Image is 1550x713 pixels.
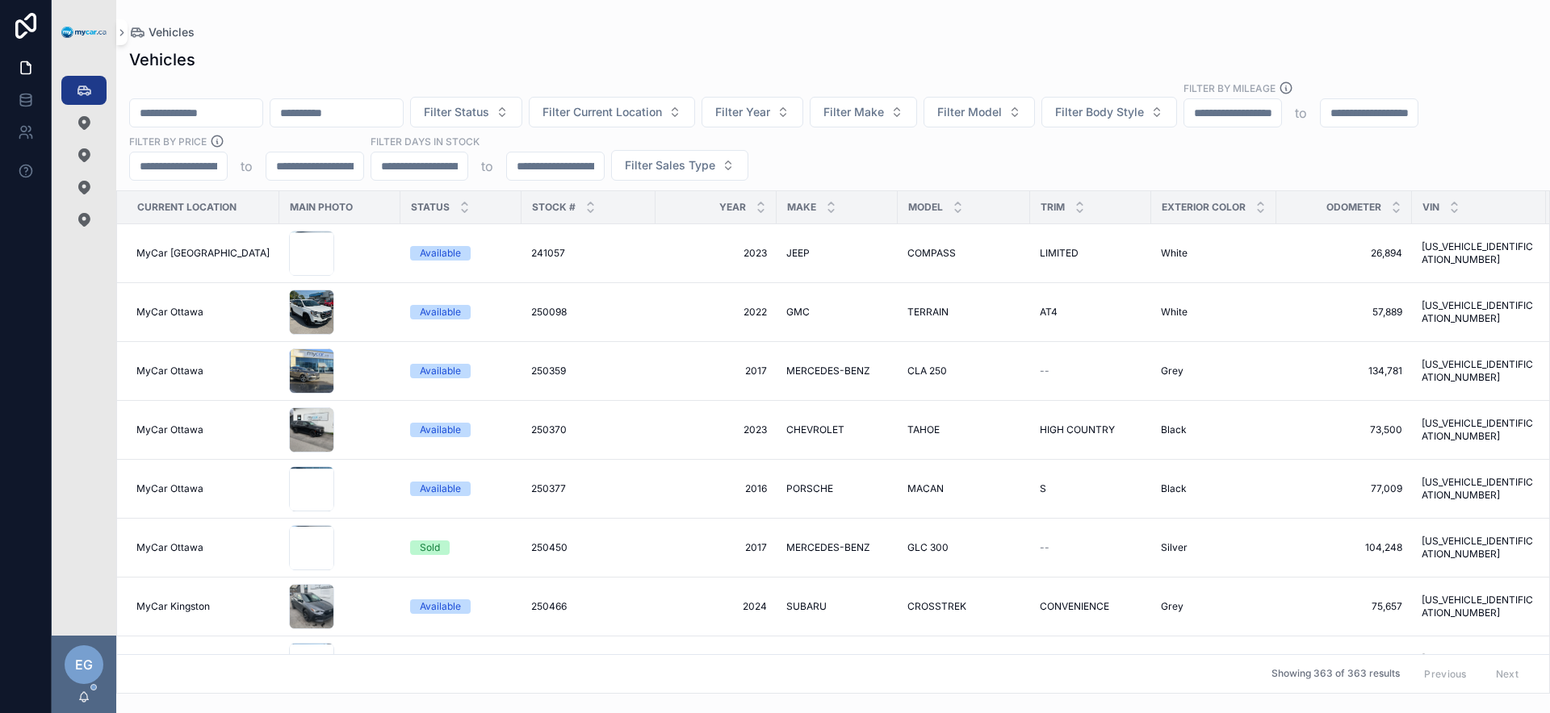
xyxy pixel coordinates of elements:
[924,97,1035,127] button: Select Button
[1040,423,1115,436] span: HIGH COUNTRY
[75,655,93,674] span: EG
[1161,600,1183,613] span: Grey
[1161,541,1188,554] span: Silver
[1422,358,1536,384] a: [US_VEHICLE_IDENTIFICATION_NUMBER]
[411,201,450,214] span: Status
[665,600,767,613] a: 2024
[136,482,270,495] a: MyCar Ottawa
[1161,600,1267,613] a: Grey
[719,201,746,214] span: Year
[810,97,917,127] button: Select Button
[531,541,568,554] span: 250450
[907,600,966,613] span: CROSSTREK
[531,600,567,613] span: 250466
[1161,306,1267,319] a: White
[907,482,1020,495] a: MACAN
[149,24,195,40] span: Vehicles
[532,201,576,214] span: Stock #
[1162,201,1246,214] span: Exterior Color
[241,156,253,176] p: to
[1286,423,1402,436] a: 73,500
[786,247,810,260] span: JEEP
[715,104,770,120] span: Filter Year
[1286,247,1402,260] span: 26,894
[1161,423,1267,436] a: Black
[1161,365,1183,377] span: Grey
[1040,541,1049,554] span: --
[786,541,888,554] a: MERCEDES-BENZ
[410,599,512,614] a: Available
[1161,482,1267,495] a: Black
[410,246,512,261] a: Available
[1422,653,1536,678] a: [US_VEHICLE_IDENTIFICATION_NUMBER]
[290,201,353,214] span: Main Photo
[424,104,489,120] span: Filter Status
[665,247,767,260] a: 2023
[907,423,940,436] span: TAHOE
[786,541,870,554] span: MERCEDES-BENZ
[410,97,522,127] button: Select Button
[1183,81,1276,95] label: Filter By Mileage
[410,540,512,555] a: Sold
[1286,482,1402,495] a: 77,009
[665,482,767,495] a: 2016
[136,423,203,436] span: MyCar Ottawa
[531,247,646,260] a: 241057
[1040,600,1109,613] span: CONVENIENCE
[1422,299,1536,325] a: [US_VEHICLE_IDENTIFICATION_NUMBER]
[702,97,803,127] button: Select Button
[1055,104,1144,120] span: Filter Body Style
[1161,306,1188,319] span: White
[531,423,567,436] span: 250370
[410,364,512,378] a: Available
[420,364,461,378] div: Available
[1040,247,1142,260] a: LIMITED
[136,365,203,377] span: MyCar Ottawa
[136,600,270,613] a: MyCar Kingston
[129,48,195,71] h1: Vehicles
[786,247,888,260] a: JEEP
[907,306,949,319] span: TERRAIN
[1286,541,1402,554] span: 104,248
[1040,365,1142,377] a: --
[1422,594,1536,619] a: [US_VEHICLE_IDENTIFICATION_NUMBER]
[611,150,748,181] button: Select Button
[625,157,715,173] span: Filter Sales Type
[786,423,844,436] span: CHEVROLET
[531,365,566,377] span: 250359
[1326,201,1381,214] span: Odometer
[665,365,767,377] span: 2017
[136,541,203,554] span: MyCar Ottawa
[1040,482,1046,495] span: S
[420,540,440,555] div: Sold
[420,423,461,437] div: Available
[1161,365,1267,377] a: Grey
[1271,668,1400,681] span: Showing 363 of 363 results
[1040,306,1142,319] a: AT4
[136,365,270,377] a: MyCar Ottawa
[1161,541,1267,554] a: Silver
[531,482,566,495] span: 250377
[665,306,767,319] span: 2022
[907,365,1020,377] a: CLA 250
[786,306,810,319] span: GMC
[786,423,888,436] a: CHEVROLET
[786,365,870,377] span: MERCEDES-BENZ
[823,104,884,120] span: Filter Make
[787,201,816,214] span: Make
[1422,535,1536,561] a: [US_VEHICLE_IDENTIFICATION_NUMBER]
[1422,417,1536,443] span: [US_VEHICLE_IDENTIFICATION_NUMBER]
[786,482,833,495] span: PORSCHE
[136,247,270,260] a: MyCar [GEOGRAPHIC_DATA]
[1286,600,1402,613] a: 75,657
[531,306,567,319] span: 250098
[786,306,888,319] a: GMC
